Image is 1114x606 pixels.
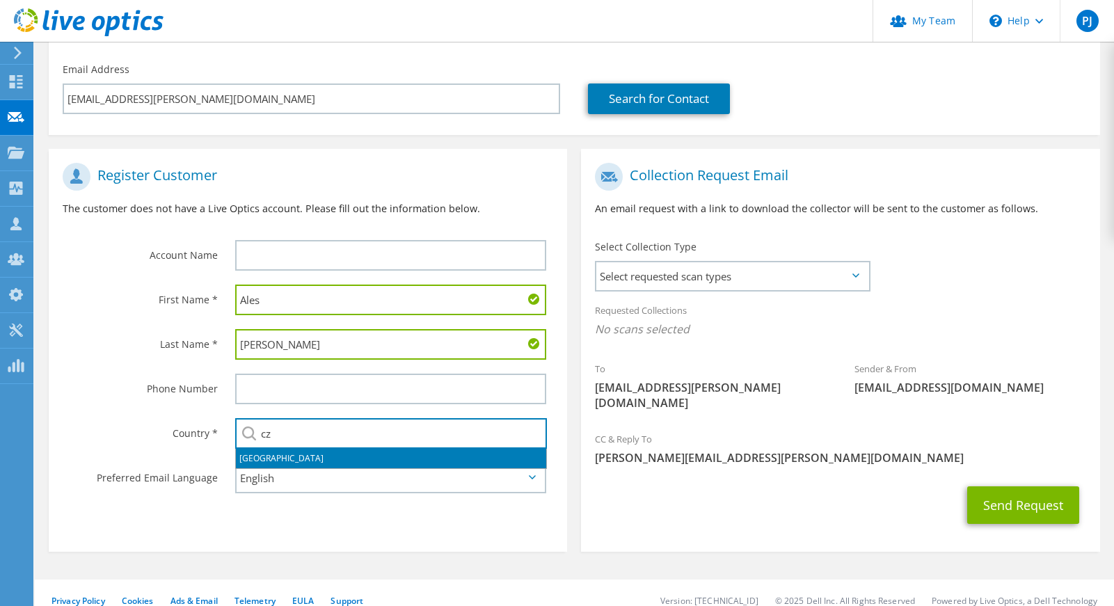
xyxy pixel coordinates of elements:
button: Send Request [967,486,1079,524]
div: To [581,354,841,417]
span: No scans selected [595,321,1085,337]
div: CC & Reply To [581,424,1099,472]
label: Account Name [63,240,218,262]
label: Last Name * [63,329,218,351]
label: Country * [63,418,218,440]
label: Preferred Email Language [63,463,218,485]
div: Sender & From [841,354,1100,402]
span: Select requested scan types [596,262,868,290]
label: Select Collection Type [595,240,697,254]
svg: \n [989,15,1002,27]
span: [PERSON_NAME][EMAIL_ADDRESS][PERSON_NAME][DOMAIN_NAME] [595,450,1085,465]
li: [GEOGRAPHIC_DATA] [236,449,546,468]
div: Requested Collections [581,296,1099,347]
span: [EMAIL_ADDRESS][PERSON_NAME][DOMAIN_NAME] [595,380,827,410]
a: Search for Contact [588,83,730,114]
span: PJ [1076,10,1099,32]
p: An email request with a link to download the collector will be sent to the customer as follows. [595,201,1085,216]
h1: Collection Request Email [595,163,1079,191]
h1: Register Customer [63,163,546,191]
label: Email Address [63,63,129,77]
p: The customer does not have a Live Optics account. Please fill out the information below. [63,201,553,216]
label: Phone Number [63,374,218,396]
label: First Name * [63,285,218,307]
span: [EMAIL_ADDRESS][DOMAIN_NAME] [854,380,1086,395]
